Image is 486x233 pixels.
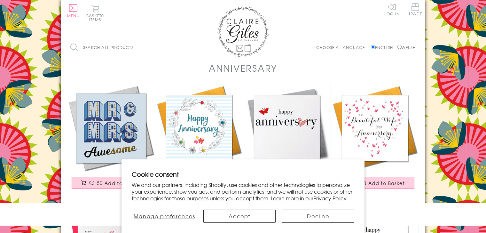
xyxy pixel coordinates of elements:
[313,194,347,202] a: Privacy Policy
[409,3,422,17] a: Trade
[155,84,243,172] img: Wedding Card, Flower Circle, Happy Anniversary, Embellished with pompoms
[132,210,197,223] button: Manage preferences
[282,210,354,223] button: Decline
[384,3,400,16] a: Log In
[67,13,80,19] span: Menu
[397,44,416,50] label: Welsh
[173,40,179,55] input: Search
[132,181,354,201] p: We and our partners, including Shopify, use cookies and other technologies to personalize your ex...
[209,61,277,75] h1: Anniversary
[89,13,104,22] span: 0 items
[72,177,151,189] button: £3.50 Add to Basket
[331,84,419,195] a: Wedding Card, Heart, Beautiful Wife Anniversary £3.50 Add to Basket
[203,210,276,223] button: Accept
[409,3,422,16] span: Trade
[217,6,269,57] img: Claire Giles Greetings Cards
[67,84,155,172] img: Wedding Card, Mr & Mrs Awesome, blue block letters, with gold foil
[132,170,354,179] h2: Cookie consent
[243,84,331,195] a: Wedding Card, Heart, Happy Anniversary, embellished with a fabric butterfly £3.50 Add to Basket
[67,40,179,55] input: Search all products
[67,4,80,18] button: Menu
[316,44,370,50] p: Choose a language:
[155,84,243,195] a: Wedding Card, Flower Circle, Happy Anniversary, Embellished with pompoms £3.75 Add to Basket
[243,84,331,172] img: Wedding Card, Heart, Happy Anniversary, embellished with a fabric butterfly
[371,44,396,50] label: English
[353,180,405,186] span: £3.50 Add to Basket
[331,84,419,172] img: Wedding Card, Heart, Beautiful Wife Anniversary
[397,45,402,49] input: Welsh
[335,177,415,189] button: £3.50 Add to Basket
[134,212,195,220] span: Manage preferences
[67,84,155,195] a: Wedding Card, Mr & Mrs Awesome, blue block letters, with gold foil £3.50 Add to Basket
[86,5,104,21] button: Basket0 items
[371,45,375,49] input: English
[89,180,141,186] span: £3.50 Add to Basket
